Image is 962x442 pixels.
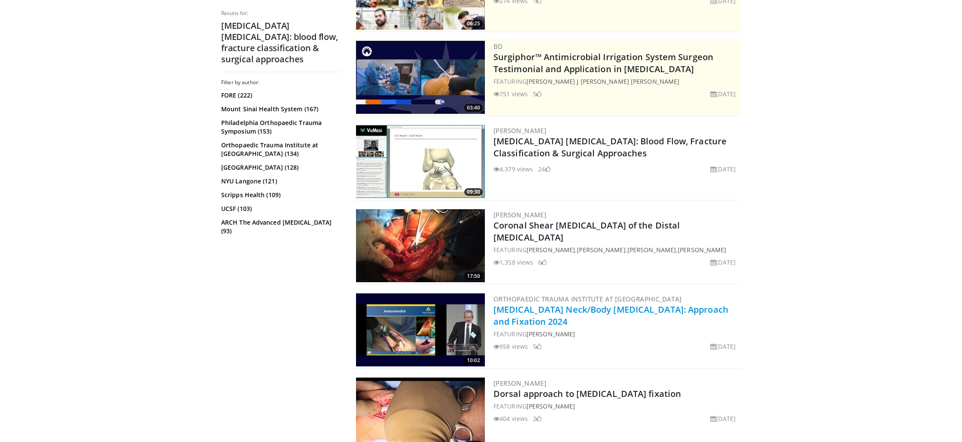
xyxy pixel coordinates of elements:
[678,246,726,254] a: [PERSON_NAME]
[356,209,485,282] a: 17:50
[464,188,483,196] span: 09:30
[493,329,739,338] div: FEATURING
[493,258,533,267] li: 1,358 views
[538,165,550,174] li: 24
[577,246,625,254] a: [PERSON_NAME]
[221,10,341,17] p: Results for:
[493,51,713,75] a: Surgiphor™ Antimicrobial Irrigation System Surgeon Testimonial and Application in [MEDICAL_DATA]
[493,245,739,254] div: FEATURING , , ,
[464,357,483,364] span: 10:02
[221,218,339,235] a: ARCH The Advanced [MEDICAL_DATA] (93)
[493,219,680,243] a: Coronal Shear [MEDICAL_DATA] of the Distal [MEDICAL_DATA]
[493,295,682,303] a: Orthopaedic Trauma Institute at [GEOGRAPHIC_DATA]
[221,119,339,136] a: Philadelphia Orthopaedic Trauma Symposium (153)
[710,342,736,351] li: [DATE]
[221,91,339,100] a: FORE (222)
[493,126,546,135] a: [PERSON_NAME]
[493,77,739,86] div: FEATURING
[356,41,485,114] a: 03:40
[356,209,485,282] img: ac8baac7-4924-4fd7-8ded-201101107d91.300x170_q85_crop-smart_upscale.jpg
[710,258,736,267] li: [DATE]
[221,163,339,172] a: [GEOGRAPHIC_DATA] (128)
[464,104,483,112] span: 03:40
[493,165,533,174] li: 4,379 views
[538,258,547,267] li: 6
[533,89,542,98] li: 5
[221,20,341,65] h2: [MEDICAL_DATA] [MEDICAL_DATA]: blood flow, fracture classification & surgical approaches
[221,141,339,158] a: Orthopaedic Trauma Institute at [GEOGRAPHIC_DATA] (134)
[710,89,736,98] li: [DATE]
[493,42,503,51] a: BD
[493,388,681,399] a: Dorsal approach to [MEDICAL_DATA] fixation
[493,414,528,423] li: 404 views
[527,402,575,410] a: [PERSON_NAME]
[493,210,546,219] a: [PERSON_NAME]
[493,304,728,327] a: [MEDICAL_DATA] Neck/Body [MEDICAL_DATA]: Approach and Fixation 2024
[533,342,542,351] li: 5
[527,246,575,254] a: [PERSON_NAME]
[527,330,575,338] a: [PERSON_NAME]
[493,135,727,159] a: [MEDICAL_DATA] [MEDICAL_DATA]: Blood Flow, Fracture Classification & Surgical Approaches
[464,272,483,280] span: 17:50
[356,293,485,366] a: 10:02
[221,105,339,113] a: Mount Sinai Health System (167)
[527,77,679,85] a: [PERSON_NAME] J [PERSON_NAME] [PERSON_NAME]
[627,246,676,254] a: [PERSON_NAME]
[356,293,485,366] img: 127f4f2f-edf0-4579-a465-304fe8aa4da2.300x170_q85_crop-smart_upscale.jpg
[356,125,485,198] img: e1ebbfa0-bb12-4df1-966b-87d88d100db1.300x170_q85_crop-smart_upscale.jpg
[493,379,546,387] a: [PERSON_NAME]
[221,191,339,199] a: Scripps Health (109)
[710,165,736,174] li: [DATE]
[221,177,339,186] a: NYU Langone (121)
[710,414,736,423] li: [DATE]
[221,79,341,86] h3: Filter by author:
[356,41,485,114] img: 70422da6-974a-44ac-bf9d-78c82a89d891.300x170_q85_crop-smart_upscale.jpg
[356,125,485,198] a: 09:30
[533,414,542,423] li: 2
[493,402,739,411] div: FEATURING
[493,89,528,98] li: 751 views
[464,20,483,27] span: 06:25
[493,342,528,351] li: 958 views
[221,204,339,213] a: UCSF (103)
